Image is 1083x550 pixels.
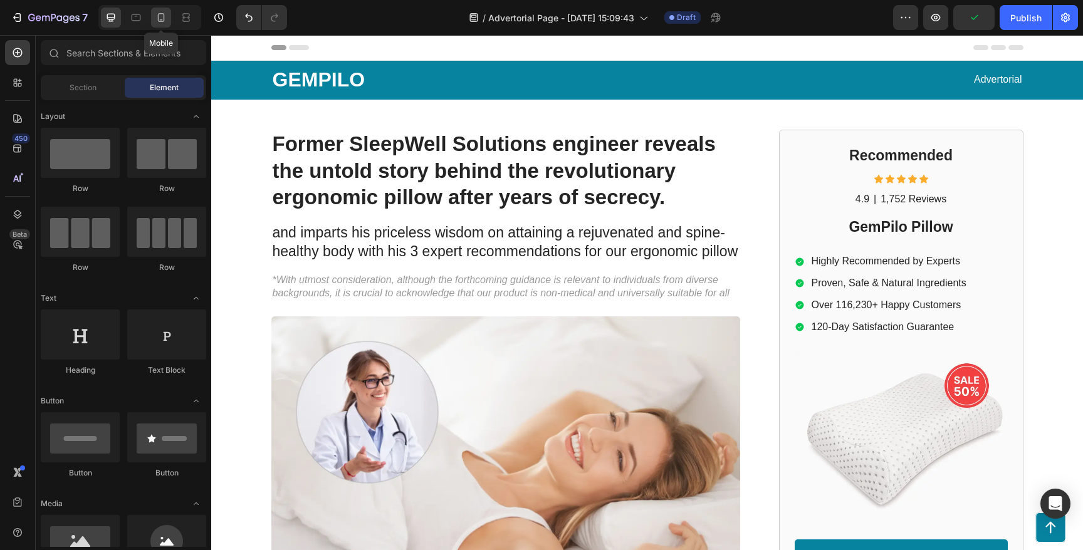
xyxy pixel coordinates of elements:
img: gempages_432750572815254551-2cd0dd65-f27b-41c6-94d0-a12992190d61.webp [583,315,797,489]
div: Open Intercom Messenger [1040,489,1070,519]
p: | [662,158,665,171]
span: / [483,11,486,24]
p: Advertorial [440,38,811,51]
div: Row [127,262,206,273]
p: 120-Day Satisfaction Guarantee [600,286,755,299]
input: Search Sections & Elements [41,40,206,65]
div: Row [127,183,206,194]
p: 4.9 [644,158,658,171]
div: Button [127,467,206,479]
span: Advertorial Page - [DATE] 15:09:43 [488,11,634,24]
span: Button [41,395,64,407]
p: Highly Recommended by Experts [600,220,755,233]
span: Toggle open [186,106,206,127]
div: 450 [12,133,30,143]
span: Element [150,82,179,93]
div: Heading [41,365,120,376]
p: 1,752 Reviews [669,158,735,171]
p: and imparts his priceless wisdom on attaining a rejuvenated and spine-healthy body with his 3 exp... [61,189,528,226]
div: Row [41,183,120,194]
span: Text [41,293,56,304]
h2: Recommended [583,110,797,132]
div: Beta [9,229,30,239]
span: Toggle open [186,494,206,514]
p: 7 [82,10,88,25]
p: Proven, Safe & Natural Ingredients [600,242,755,255]
button: 7 [5,5,93,30]
h1: Former SleepWell Solutions engineer reveals the untold story behind the revolutionary ergonomic p... [60,95,529,178]
span: Draft [677,12,696,23]
div: Publish [1010,11,1042,24]
div: Row [41,262,120,273]
div: Button [41,467,120,479]
span: Toggle open [186,288,206,308]
div: Text Block [127,365,206,376]
p: Over 116,230+ Happy Customers [600,264,755,277]
p: *With utmost consideration, although the forthcoming guidance is relevant to individuals from div... [61,239,528,265]
button: Publish [1000,5,1052,30]
span: Media [41,498,63,509]
h2: GemPilo Pillow [583,182,797,203]
span: Section [70,82,97,93]
div: Undo/Redo [236,5,287,30]
span: Layout [41,111,65,122]
iframe: Design area [211,35,1083,550]
span: Toggle open [186,391,206,411]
